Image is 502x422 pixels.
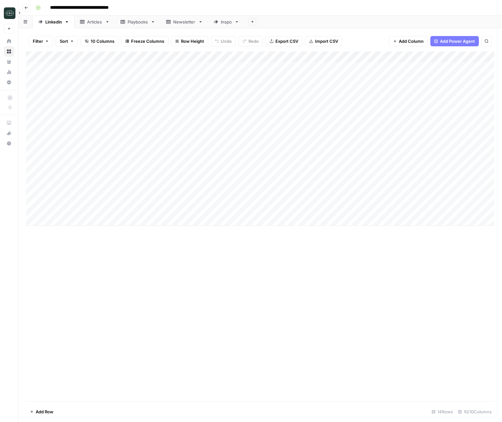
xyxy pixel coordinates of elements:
[399,38,424,44] span: Add Column
[440,38,475,44] span: Add Power Agent
[87,19,103,25] div: Articles
[4,138,14,149] button: Help + Support
[161,15,208,28] a: Newsletter
[275,38,298,44] span: Export CSV
[4,67,14,77] a: Usage
[208,15,245,28] a: Inspo
[171,36,208,46] button: Row Height
[4,36,14,46] a: Home
[131,38,164,44] span: Freeze Columns
[56,36,78,46] button: Sort
[91,38,114,44] span: 10 Columns
[430,36,479,46] button: Add Power Agent
[33,38,43,44] span: Filter
[221,19,232,25] div: Inspo
[75,15,115,28] a: Articles
[248,38,259,44] span: Redo
[4,46,14,57] a: Browse
[4,77,14,87] a: Settings
[429,407,455,417] div: 14 Rows
[211,36,236,46] button: Undo
[221,38,232,44] span: Undo
[265,36,302,46] button: Export CSV
[305,36,342,46] button: Import CSV
[455,407,494,417] div: 10/10 Columns
[315,38,338,44] span: Import CSV
[45,19,62,25] div: Linkedin
[181,38,204,44] span: Row Height
[4,5,14,21] button: Workspace: Catalyst
[128,19,148,25] div: Playbooks
[389,36,428,46] button: Add Column
[4,118,14,128] a: AirOps Academy
[33,15,75,28] a: Linkedin
[36,408,53,415] span: Add Row
[238,36,263,46] button: Redo
[29,36,53,46] button: Filter
[4,128,14,138] button: What's new?
[121,36,168,46] button: Freeze Columns
[4,7,15,19] img: Catalyst Logo
[81,36,119,46] button: 10 Columns
[115,15,161,28] a: Playbooks
[26,407,57,417] button: Add Row
[4,57,14,67] a: Your Data
[60,38,68,44] span: Sort
[173,19,196,25] div: Newsletter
